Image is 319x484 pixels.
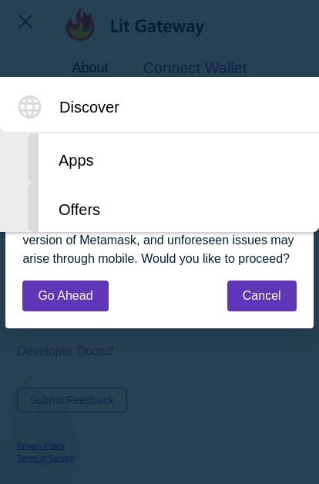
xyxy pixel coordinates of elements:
[22,213,296,268] p: The Lit Gateway works best on the desktop version of Metamask, and unforeseen issues may arise th...
[22,281,108,311] button: Go Ahead
[28,133,319,183] div: Apps
[227,281,297,311] button: Cancel
[59,96,119,119] span: Discover
[28,183,319,232] div: Offers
